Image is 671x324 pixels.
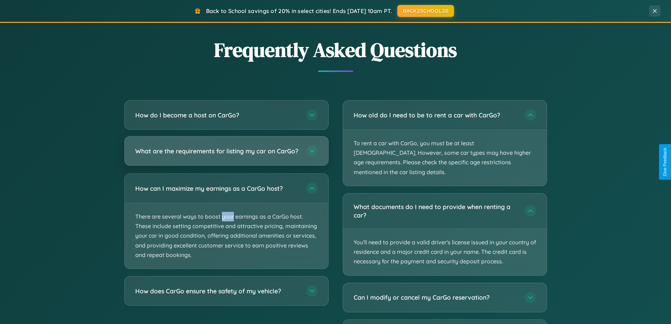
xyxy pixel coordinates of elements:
[135,147,299,155] h3: What are the requirements for listing my car on CarGo?
[135,111,299,120] h3: How do I become a host on CarGo?
[125,203,328,269] p: There are several ways to boost your earnings as a CarGo host. These include setting competitive ...
[343,229,547,275] p: You'll need to provide a valid driver's license issued in your country of residence and a major c...
[135,184,299,193] h3: How can I maximize my earnings as a CarGo host?
[135,287,299,295] h3: How does CarGo ensure the safety of my vehicle?
[343,130,547,186] p: To rent a car with CarGo, you must be at least [DEMOGRAPHIC_DATA]. However, some car types may ha...
[663,148,667,176] div: Give Feedback
[354,293,518,302] h3: Can I modify or cancel my CarGo reservation?
[206,7,392,14] span: Back to School savings of 20% in select cities! Ends [DATE] 10am PT.
[354,111,518,120] h3: How old do I need to be to rent a car with CarGo?
[124,36,547,63] h2: Frequently Asked Questions
[354,202,518,220] h3: What documents do I need to provide when renting a car?
[397,5,454,17] button: BACK2SCHOOL20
